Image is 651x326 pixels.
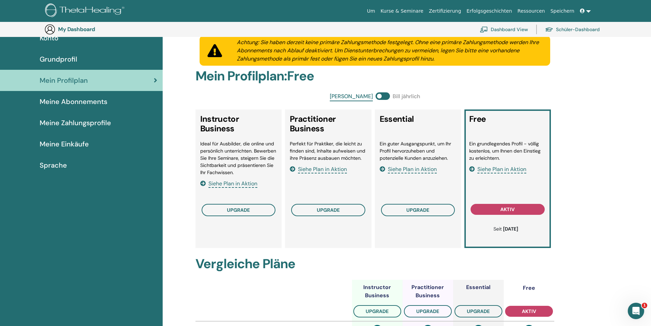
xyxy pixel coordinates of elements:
li: Ideal für Ausbilder, die online und persönlich unterrichten. Bewerben Sie Ihre Seminare, steigern... [200,140,277,176]
button: Upgrade [455,305,502,317]
span: Siehe Plan in Aktion [477,166,526,173]
button: Upgrade [291,204,365,216]
span: Konto [40,33,58,43]
a: Um [364,5,378,17]
a: Kurse & Seminare [378,5,426,17]
li: Ein guter Ausgangspunkt, um Ihr Profil hervorzuheben und potenzielle Kunden anzuziehen. [380,140,457,162]
span: Siehe Plan in Aktion [208,180,257,188]
a: Speichern [548,5,577,17]
a: Erfolgsgeschichten [464,5,515,17]
a: Dashboard View [480,22,528,37]
button: aktiv [471,204,545,215]
span: Upgrade [467,308,490,314]
a: Siehe Plan in Aktion [380,166,437,173]
span: Mein Profilplan [40,75,88,86]
h3: My Dashboard [58,26,126,32]
iframe: Intercom live chat [628,303,644,319]
span: Upgrade [406,207,429,213]
span: Upgrade [317,207,340,213]
span: Siehe Plan in Aktion [388,166,437,173]
div: Free [523,284,535,292]
button: Upgrade [353,305,401,317]
span: 1 [642,303,647,308]
span: Sprache [40,160,67,170]
span: Upgrade [227,207,250,213]
span: aktiv [500,206,515,212]
button: aktiv [505,306,553,317]
span: Siehe Plan in Aktion [298,166,347,173]
h2: Vergleiche Pläne [195,256,554,272]
li: Perfekt für Praktiker, die leicht zu finden sind, Inhalte aufweisen und ihre Präsenz ausbauen möc... [290,140,367,162]
a: Ressourcen [515,5,547,17]
span: Upgrade [416,308,439,314]
b: [DATE] [503,226,518,232]
span: [PERSON_NAME] [330,92,373,101]
span: Upgrade [366,308,389,314]
img: logo.png [45,3,127,19]
a: Zertifizierung [426,5,464,17]
span: aktiv [522,308,536,314]
span: Meine Zahlungsprofile [40,118,111,128]
img: chalkboard-teacher.svg [480,26,488,32]
div: Achtung: Sie haben derzeit keine primäre Zahlungsmethode festgelegt. Ohne eine primäre Zahlungsme... [229,38,550,63]
a: Siehe Plan in Aktion [200,180,257,187]
h2: Mein Profilplan : Free [195,68,554,84]
a: Schüler-Dashboard [545,22,600,37]
li: Ein grundlegendes Profil - völlig kostenlos, um Ihnen den Einstieg zu erleichtern. [469,140,546,162]
div: Instructor Business [352,283,403,300]
button: Upgrade [404,305,452,317]
span: Bill jährlich [393,92,420,101]
button: Upgrade [381,204,455,216]
a: Siehe Plan in Aktion [469,166,526,173]
span: Meine Abonnements [40,96,107,107]
a: Siehe Plan in Aktion [290,166,347,173]
img: generic-user-icon.jpg [44,24,55,35]
span: Grundprofil [40,54,77,64]
img: graduation-cap.svg [545,27,553,32]
p: Seit [473,225,539,233]
div: Practitioner Business [403,283,453,300]
button: Upgrade [202,204,276,216]
span: Meine Einkäufe [40,139,89,149]
div: Essential [466,283,490,291]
